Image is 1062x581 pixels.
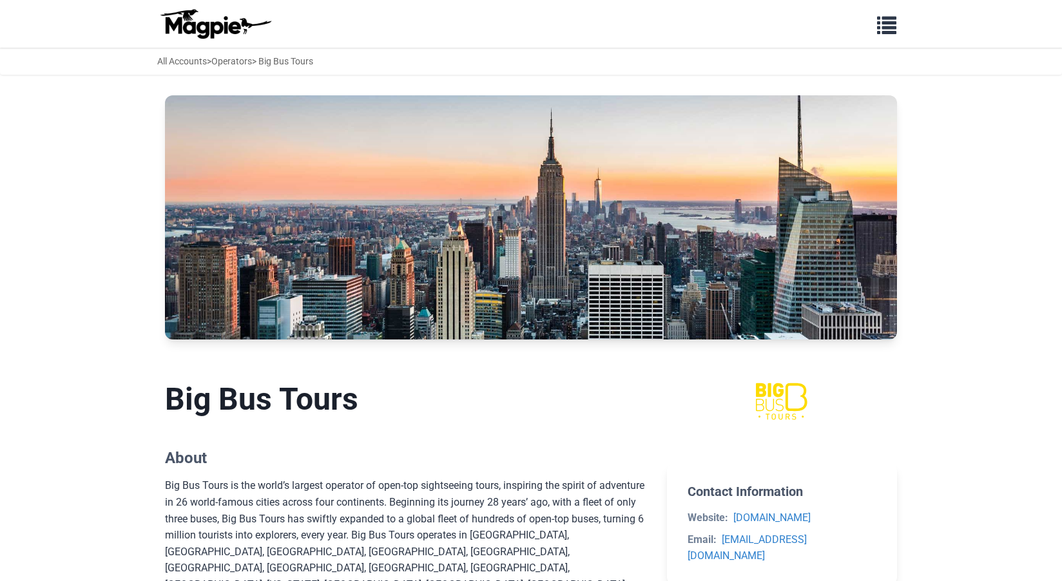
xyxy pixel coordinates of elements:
[165,381,646,418] h1: Big Bus Tours
[211,56,252,66] a: Operators
[157,56,207,66] a: All Accounts
[157,54,313,68] div: > > Big Bus Tours
[688,511,728,524] strong: Website:
[165,95,897,339] img: Big Bus Tours banner
[688,533,807,562] a: [EMAIL_ADDRESS][DOMAIN_NAME]
[688,484,876,499] h2: Contact Information
[165,449,646,468] h2: About
[733,511,811,524] a: [DOMAIN_NAME]
[688,533,717,546] strong: Email:
[720,381,844,422] img: Big Bus Tours logo
[157,8,273,39] img: logo-ab69f6fb50320c5b225c76a69d11143b.png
